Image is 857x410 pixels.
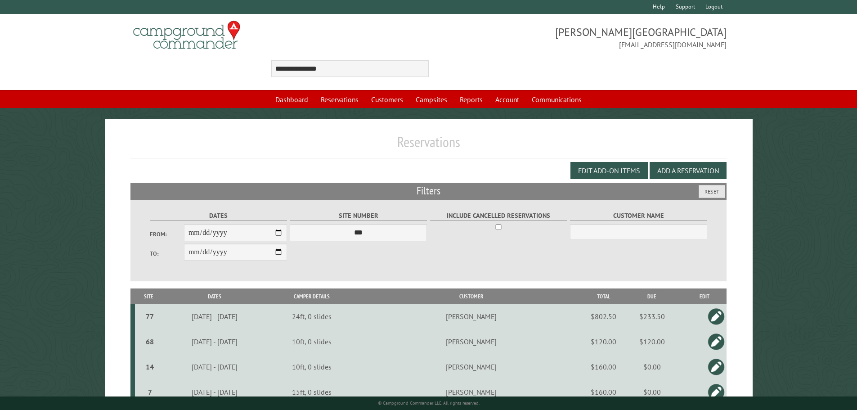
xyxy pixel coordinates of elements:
[150,249,184,258] label: To:
[622,379,682,405] td: $0.00
[130,133,727,158] h1: Reservations
[357,304,586,329] td: [PERSON_NAME]
[270,91,314,108] a: Dashboard
[164,312,265,321] div: [DATE] - [DATE]
[682,288,727,304] th: Edit
[139,337,162,346] div: 68
[267,329,357,354] td: 10ft, 0 slides
[622,329,682,354] td: $120.00
[357,379,586,405] td: [PERSON_NAME]
[526,91,587,108] a: Communications
[150,211,287,221] label: Dates
[586,354,622,379] td: $160.00
[570,162,648,179] button: Edit Add-on Items
[130,183,727,200] h2: Filters
[139,362,162,371] div: 14
[290,211,427,221] label: Site Number
[164,362,265,371] div: [DATE] - [DATE]
[699,185,725,198] button: Reset
[454,91,488,108] a: Reports
[267,354,357,379] td: 10ft, 0 slides
[430,211,567,221] label: Include Cancelled Reservations
[357,354,586,379] td: [PERSON_NAME]
[490,91,525,108] a: Account
[378,400,480,406] small: © Campground Commander LLC. All rights reserved.
[315,91,364,108] a: Reservations
[267,379,357,405] td: 15ft, 0 slides
[586,304,622,329] td: $802.50
[622,288,682,304] th: Due
[586,329,622,354] td: $120.00
[130,18,243,53] img: Campground Commander
[357,329,586,354] td: [PERSON_NAME]
[164,337,265,346] div: [DATE] - [DATE]
[366,91,408,108] a: Customers
[570,211,707,221] label: Customer Name
[150,230,184,239] label: From:
[650,162,727,179] button: Add a Reservation
[586,288,622,304] th: Total
[410,91,453,108] a: Campsites
[135,288,163,304] th: Site
[357,288,586,304] th: Customer
[164,387,265,396] div: [DATE] - [DATE]
[586,379,622,405] td: $160.00
[139,312,162,321] div: 77
[267,304,357,329] td: 24ft, 0 slides
[163,288,267,304] th: Dates
[267,288,357,304] th: Camper Details
[622,304,682,329] td: $233.50
[429,25,727,50] span: [PERSON_NAME][GEOGRAPHIC_DATA] [EMAIL_ADDRESS][DOMAIN_NAME]
[622,354,682,379] td: $0.00
[139,387,162,396] div: 7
